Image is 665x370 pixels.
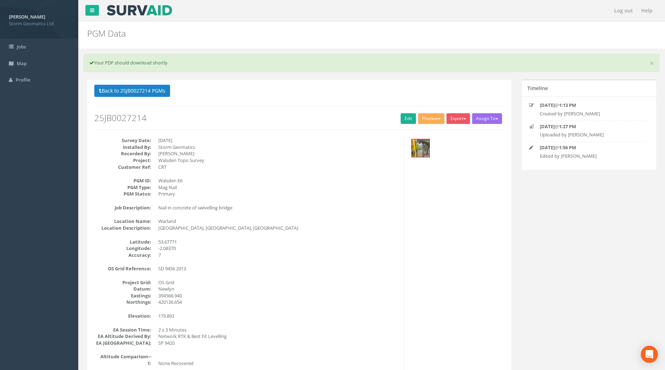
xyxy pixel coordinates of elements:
dt: Job Description: [94,204,151,211]
h2: 25JB0027214 [94,113,504,123]
dd: 53.67771 [158,239,399,245]
p: @ [540,123,638,130]
dd: Warland [158,218,399,225]
dt: Eastings: [94,292,151,299]
p: Edited by [PERSON_NAME] [540,153,638,160]
dd: Storm Geomatics [158,144,399,151]
dd: 394566.940 [158,292,399,299]
dt: OS Grid Reference: [94,265,151,272]
span: Map [17,60,27,67]
dd: 420136.654 [158,299,399,306]
dd: [GEOGRAPHIC_DATA], [GEOGRAPHIC_DATA], [GEOGRAPHIC_DATA] [158,225,399,231]
dt: EA [GEOGRAPHIC_DATA]: [94,340,151,346]
dt: Location Name: [94,218,151,225]
dd: 179.892 [158,313,399,319]
dt: Project: [94,157,151,164]
dt: Latitude: [94,239,151,245]
dd: Nail in concrete of swivelling bridge [158,204,399,211]
span: Profile [16,77,30,83]
p: @ [540,102,638,109]
img: d9e84ac9-da1f-53f7-0a4f-5a3d9371d483_fdfd89d8-03b4-9749-a54e-a77faf22de3a_thumb.jpg [412,139,429,157]
dt: 1: [94,360,151,367]
p: @ [540,144,638,151]
dt: Customer Ref: [94,164,151,171]
dd: Primary [158,191,399,197]
dt: Elevation: [94,313,151,319]
strong: [PERSON_NAME] [9,14,45,20]
dd: SP 9420 [158,340,399,346]
dt: Northings: [94,299,151,306]
a: × [650,59,654,67]
dd: 7 [158,252,399,259]
dd: -2.08370 [158,245,399,252]
dd: Walsden Topo Survey [158,157,399,164]
dt: PGM Status: [94,191,151,197]
dt: EA Altitude Derived By: [94,333,151,340]
dt: Location Description: [94,225,151,231]
div: Your PDF should download shortly [84,54,660,72]
dt: Longitude: [94,245,151,252]
span: Storm Geomatics Ltd [9,20,69,27]
p: Uploaded by [PERSON_NAME] [540,131,638,138]
button: Back to 25JB0027214 PGMs [94,85,170,97]
strong: [DATE] [540,123,555,130]
dt: Recorded By: [94,150,151,157]
dd: 2 x 3 Minutes [158,327,399,333]
dd: OS Grid [158,279,399,286]
dd: SD 9456 2013 [158,265,399,272]
dt: EA Session Time: [94,327,151,333]
strong: 1:56 PM [559,144,576,151]
a: [PERSON_NAME] Storm Geomatics Ltd [9,12,69,27]
button: Assign To [472,113,502,124]
dt: Project Grid: [94,279,151,286]
dd: None Recovered [158,360,399,367]
dd: Walsden E6 [158,177,399,184]
dd: Newlyn [158,286,399,292]
dd: CRT [158,164,399,171]
div: Open Intercom Messenger [641,346,658,363]
dt: Altitude Comparison-- [94,353,151,360]
a: Edit [401,113,416,124]
dd: [DATE] [158,137,399,144]
strong: 1:13 PM [559,102,576,108]
strong: 1:27 PM [559,123,576,130]
h5: Timeline [527,85,548,91]
dt: Survey Date: [94,137,151,144]
dt: PGM ID: [94,177,151,184]
span: Jobs [17,43,26,50]
button: Export [447,113,470,124]
button: Preview [418,113,444,124]
p: Created by [PERSON_NAME] [540,110,638,117]
h2: PGM Data [87,29,560,38]
dt: Datum: [94,286,151,292]
strong: [DATE] [540,102,555,108]
dd: Network RTK & Best Fit Levelling [158,333,399,340]
strong: [DATE] [540,144,555,151]
dd: [PERSON_NAME] [158,150,399,157]
dt: Installed By: [94,144,151,151]
dt: PGM Type: [94,184,151,191]
dt: Accuracy: [94,252,151,259]
dd: Mag Nail [158,184,399,191]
